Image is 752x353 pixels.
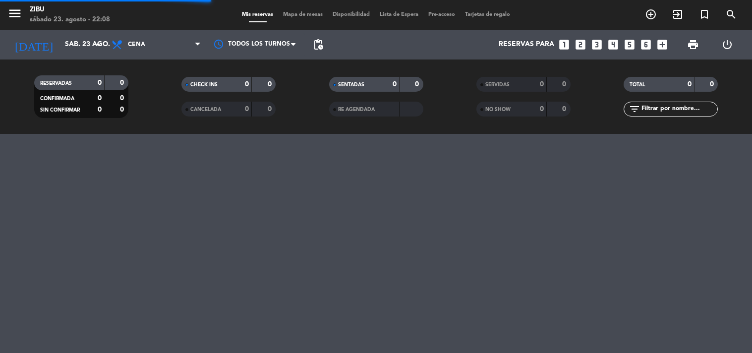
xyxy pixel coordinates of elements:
strong: 0 [415,81,421,88]
span: RESERVAR MESA [637,6,664,23]
i: looks_3 [590,38,603,51]
i: looks_5 [623,38,636,51]
div: Zibu [30,5,110,15]
span: Mis reservas [237,12,278,17]
i: add_box [656,38,669,51]
span: CANCELADA [190,107,221,112]
i: menu [7,6,22,21]
strong: 0 [120,79,126,86]
strong: 0 [268,81,274,88]
span: print [687,39,699,51]
strong: 0 [245,81,249,88]
button: menu [7,6,22,24]
span: Mapa de mesas [278,12,328,17]
span: SIN CONFIRMAR [40,108,80,113]
span: RESERVADAS [40,81,72,86]
div: sábado 23. agosto - 22:08 [30,15,110,25]
span: SENTADAS [338,82,364,87]
strong: 0 [120,106,126,113]
i: looks_two [574,38,587,51]
strong: 0 [98,106,102,113]
strong: 0 [120,95,126,102]
strong: 0 [393,81,397,88]
i: looks_one [558,38,571,51]
span: RE AGENDADA [338,107,375,112]
strong: 0 [562,81,568,88]
i: power_settings_new [721,39,733,51]
span: TOTAL [630,82,645,87]
strong: 0 [710,81,716,88]
strong: 0 [245,106,249,113]
strong: 0 [98,95,102,102]
span: NO SHOW [485,107,511,112]
i: filter_list [629,103,640,115]
i: arrow_drop_down [92,39,104,51]
i: [DATE] [7,34,60,56]
i: turned_in_not [698,8,710,20]
i: search [725,8,737,20]
span: Reserva especial [691,6,718,23]
span: BUSCAR [718,6,745,23]
strong: 0 [540,81,544,88]
strong: 0 [98,79,102,86]
span: Lista de Espera [375,12,423,17]
strong: 0 [562,106,568,113]
span: CHECK INS [190,82,218,87]
i: add_circle_outline [645,8,657,20]
strong: 0 [540,106,544,113]
span: Pre-acceso [423,12,460,17]
div: LOG OUT [710,30,745,59]
strong: 0 [688,81,692,88]
strong: 0 [268,106,274,113]
span: SERVIDAS [485,82,510,87]
input: Filtrar por nombre... [640,104,717,115]
i: looks_4 [607,38,620,51]
span: WALK IN [664,6,691,23]
span: Cena [128,41,145,48]
span: Reservas para [499,41,554,49]
span: Tarjetas de regalo [460,12,515,17]
span: Disponibilidad [328,12,375,17]
span: pending_actions [312,39,324,51]
span: CONFIRMADA [40,96,74,101]
i: exit_to_app [672,8,684,20]
i: looks_6 [639,38,652,51]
